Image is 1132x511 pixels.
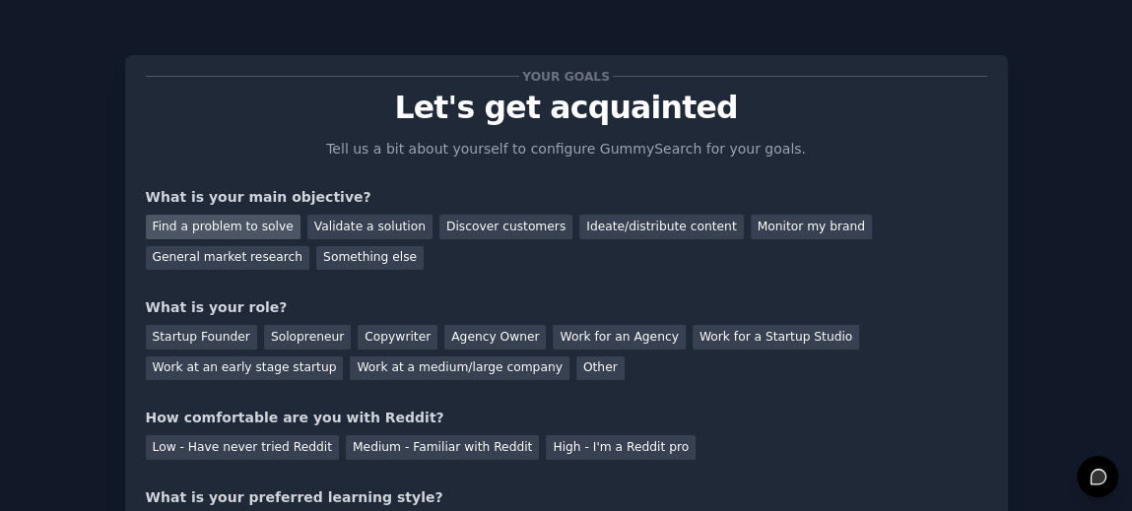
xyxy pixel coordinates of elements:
div: Copywriter [358,325,437,350]
div: Work at a medium/large company [350,356,568,381]
div: Solopreneur [264,325,351,350]
div: Startup Founder [146,325,257,350]
div: Work for an Agency [553,325,685,350]
div: What is your role? [146,297,987,318]
div: How comfortable are you with Reddit? [146,408,987,428]
div: Validate a solution [307,215,433,239]
div: Discover customers [439,215,572,239]
p: Tell us a bit about yourself to configure GummySearch for your goals. [318,139,815,160]
div: What is your preferred learning style? [146,487,987,508]
div: Monitor my brand [751,215,872,239]
div: Work for a Startup Studio [693,325,859,350]
div: Agency Owner [444,325,546,350]
div: Low - Have never tried Reddit [146,435,339,460]
div: What is your main objective? [146,187,987,208]
div: Medium - Familiar with Reddit [346,435,539,460]
div: High - I'm a Reddit pro [546,435,696,460]
div: Other [576,356,625,381]
div: Work at an early stage startup [146,356,344,381]
div: Ideate/distribute content [579,215,743,239]
p: Let's get acquainted [146,91,987,125]
div: General market research [146,246,310,271]
div: Something else [316,246,424,271]
span: Your goals [519,66,614,87]
div: Find a problem to solve [146,215,300,239]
